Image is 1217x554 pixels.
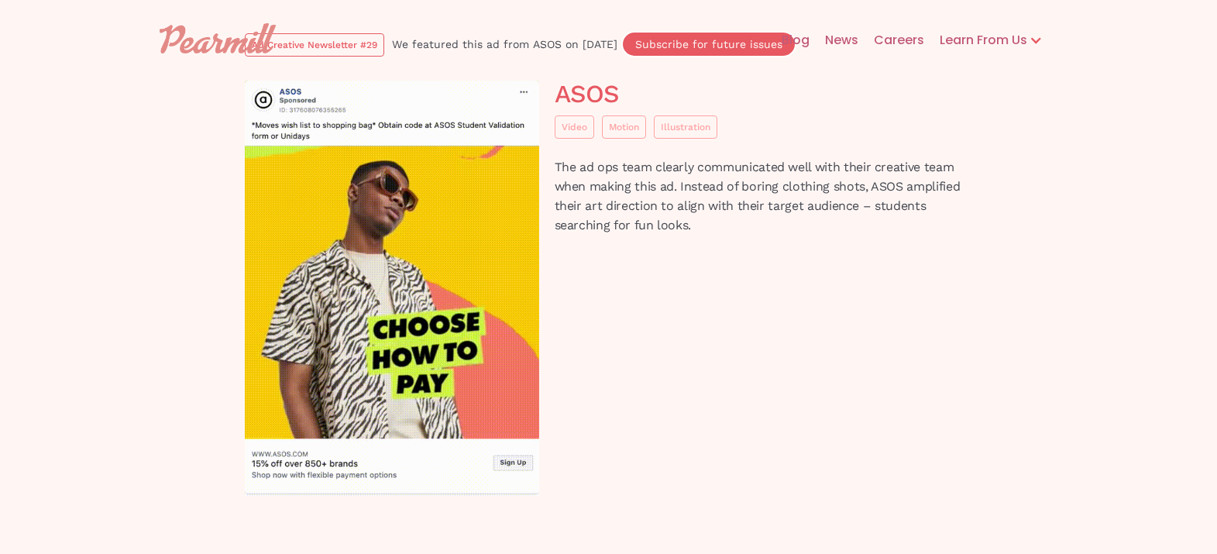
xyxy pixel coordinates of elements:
[555,81,973,108] h1: ASOS
[609,119,639,135] div: Motion
[602,115,646,139] a: Motion
[555,115,594,139] a: Video
[562,119,587,135] div: Video
[555,158,973,235] p: The ad ops team clearly communicated well with their creative team when making this ad. Instead o...
[661,119,710,135] div: Illustration
[654,115,717,139] a: Illustration
[924,15,1058,65] div: Learn From Us
[858,15,924,65] a: Careers
[924,31,1027,50] div: Learn From Us
[766,15,810,65] a: Blog
[810,15,858,65] a: News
